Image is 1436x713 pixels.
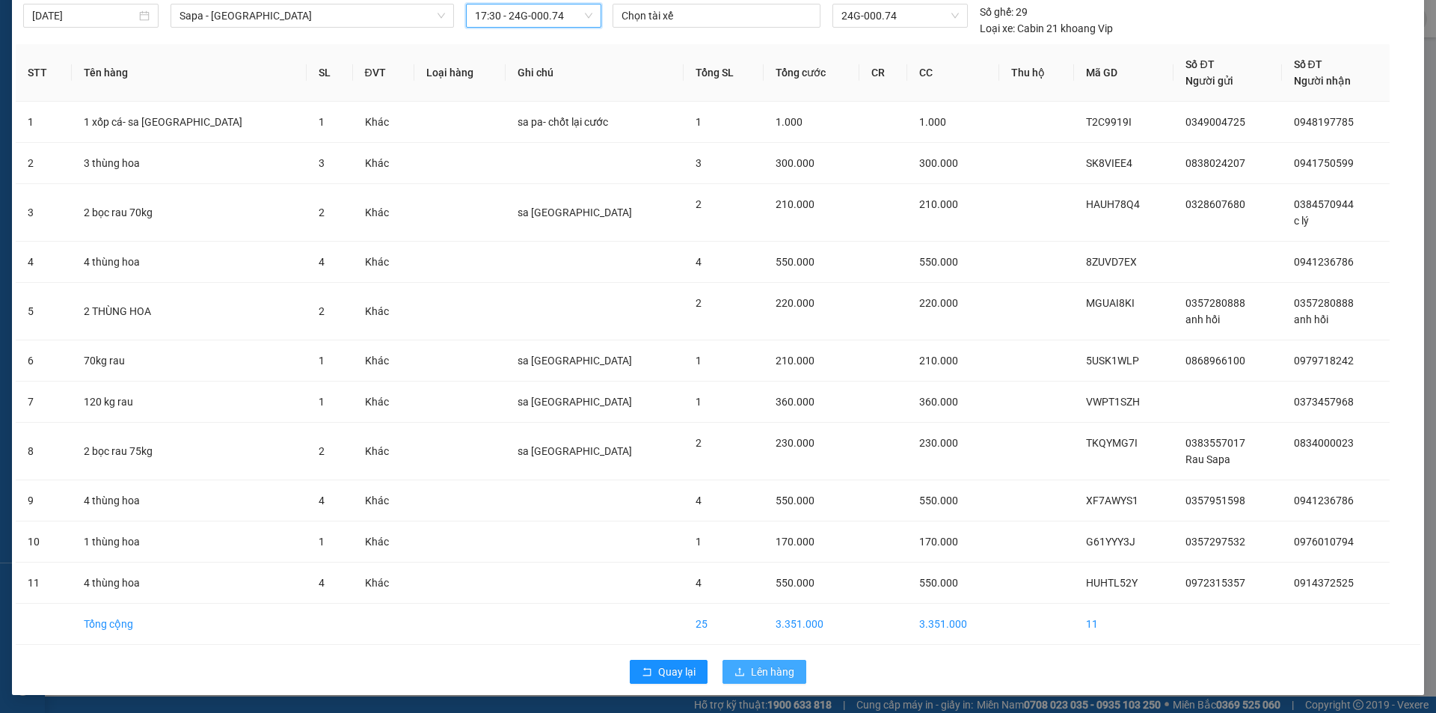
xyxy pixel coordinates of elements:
button: uploadLên hàng [722,660,806,684]
td: 8 [16,423,72,480]
span: SK8VIEE4 [1086,157,1132,169]
span: 230.000 [919,437,958,449]
span: 0834000023 [1294,437,1354,449]
td: 10 [16,521,72,563]
span: Số ĐT [1294,58,1322,70]
span: 1 [696,536,702,548]
span: 300.000 [776,157,814,169]
span: 2 [319,445,325,457]
span: 1.000 [919,116,946,128]
span: anh hối [1294,313,1328,325]
span: 1 [319,355,325,367]
td: Khác [353,102,414,143]
span: 17:30 - 24G-000.74 [475,4,592,27]
span: HAUH78Q4 [1086,198,1140,210]
td: 3 [16,184,72,242]
span: anh hối [1185,313,1220,325]
td: Khác [353,563,414,604]
td: 3.351.000 [764,604,859,645]
span: 210.000 [776,198,814,210]
span: HUHTL52Y [1086,577,1138,589]
span: 2 [696,297,702,309]
div: Cabin 21 khoang Vip [980,20,1113,37]
span: 220.000 [776,297,814,309]
td: 2 THÙNG HOA [72,283,307,340]
span: rollback [642,667,652,679]
span: 2 [696,437,702,449]
span: Rau Sapa [1185,453,1230,465]
span: 0979718242 [1294,355,1354,367]
span: c lý [1294,215,1309,227]
span: 230.000 [776,437,814,449]
span: 5USK1WLP [1086,355,1139,367]
td: 2 bọc rau 75kg [72,423,307,480]
span: 210.000 [919,198,958,210]
td: Khác [353,143,414,184]
span: 2 [696,198,702,210]
span: sa [GEOGRAPHIC_DATA] [518,206,632,218]
span: 0948197785 [1294,116,1354,128]
td: 3 thùng hoa [72,143,307,184]
span: 550.000 [919,256,958,268]
td: Khác [353,480,414,521]
span: 0941236786 [1294,256,1354,268]
span: Người nhận [1294,75,1351,87]
td: 4 thùng hoa [72,480,307,521]
span: 0357951598 [1185,495,1245,507]
span: 0373457968 [1294,396,1354,408]
span: 0357297532 [1185,536,1245,548]
span: 4 [696,495,702,507]
span: sa pa- chốt lại cước [518,116,608,128]
th: Mã GD [1074,44,1174,102]
td: 4 thùng hoa [72,242,307,283]
span: down [437,11,446,20]
th: Tổng cước [764,44,859,102]
span: 3 [319,157,325,169]
span: 0383557017 [1185,437,1245,449]
th: CC [907,44,1000,102]
span: 550.000 [776,495,814,507]
span: 1.000 [776,116,803,128]
span: 0914372525 [1294,577,1354,589]
th: Loại hàng [414,44,506,102]
span: sa [GEOGRAPHIC_DATA] [518,355,632,367]
span: 170.000 [919,536,958,548]
td: 120 kg rau [72,382,307,423]
button: rollbackQuay lại [630,660,708,684]
th: CR [859,44,907,102]
span: XF7AWYS1 [1086,495,1138,507]
span: 0349004725 [1185,116,1245,128]
span: sa [GEOGRAPHIC_DATA] [518,445,632,457]
td: Khác [353,423,414,480]
td: 2 bọc rau 70kg [72,184,307,242]
td: Tổng cộng [72,604,307,645]
th: Tổng SL [684,44,764,102]
span: 1 [696,116,702,128]
td: 6 [16,340,72,382]
span: 4 [319,495,325,507]
span: 360.000 [776,396,814,408]
span: 1 [696,396,702,408]
span: 0941236786 [1294,495,1354,507]
th: SL [307,44,353,102]
td: 4 thùng hoa [72,563,307,604]
span: 24G-000.74 [841,4,958,27]
input: 11/10/2025 [32,7,136,24]
td: Khác [353,340,414,382]
span: 220.000 [919,297,958,309]
td: 7 [16,382,72,423]
td: 1 [16,102,72,143]
th: ĐVT [353,44,414,102]
span: 170.000 [776,536,814,548]
span: TKQYMG7I [1086,437,1138,449]
span: G61YYY3J [1086,536,1135,548]
td: 9 [16,480,72,521]
td: 70kg rau [72,340,307,382]
th: Ghi chú [506,44,684,102]
td: 2 [16,143,72,184]
span: 1 [319,396,325,408]
span: 4 [319,577,325,589]
span: 0941750599 [1294,157,1354,169]
td: Khác [353,521,414,563]
td: Khác [353,382,414,423]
